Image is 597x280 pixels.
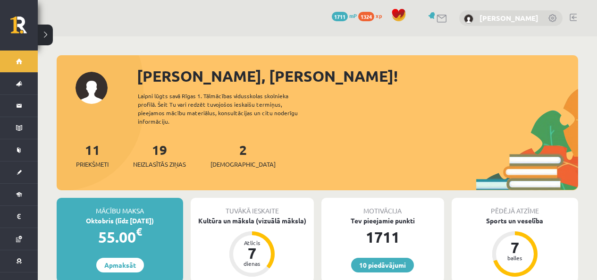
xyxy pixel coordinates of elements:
[452,198,578,216] div: Pēdējā atzīme
[358,12,374,21] span: 1324
[238,240,266,246] div: Atlicis
[376,12,382,19] span: xp
[332,12,348,21] span: 1711
[238,261,266,266] div: dienas
[501,240,529,255] div: 7
[10,17,38,40] a: Rīgas 1. Tālmācības vidusskola
[57,198,183,216] div: Mācību maksa
[191,198,313,216] div: Tuvākā ieskaite
[136,225,142,238] span: €
[501,255,529,261] div: balles
[133,160,186,169] span: Neizlasītās ziņas
[464,14,473,24] img: Adriana Viola Jalovecka
[57,216,183,226] div: Oktobris (līdz [DATE])
[321,198,444,216] div: Motivācija
[57,226,183,248] div: 55.00
[321,226,444,248] div: 1711
[349,12,357,19] span: mP
[452,216,578,278] a: Sports un veselība 7 balles
[452,216,578,226] div: Sports un veselība
[133,141,186,169] a: 19Neizlasītās ziņas
[321,216,444,226] div: Tev pieejamie punkti
[191,216,313,278] a: Kultūra un māksla (vizuālā māksla) Atlicis 7 dienas
[210,141,276,169] a: 2[DEMOGRAPHIC_DATA]
[76,141,109,169] a: 11Priekšmeti
[332,12,357,19] a: 1711 mP
[238,246,266,261] div: 7
[479,13,538,23] a: [PERSON_NAME]
[96,258,144,272] a: Apmaksāt
[76,160,109,169] span: Priekšmeti
[351,258,414,272] a: 10 piedāvājumi
[138,92,314,126] div: Laipni lūgts savā Rīgas 1. Tālmācības vidusskolas skolnieka profilā. Šeit Tu vari redzēt tuvojošo...
[191,216,313,226] div: Kultūra un māksla (vizuālā māksla)
[358,12,387,19] a: 1324 xp
[137,65,578,87] div: [PERSON_NAME], [PERSON_NAME]!
[210,160,276,169] span: [DEMOGRAPHIC_DATA]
